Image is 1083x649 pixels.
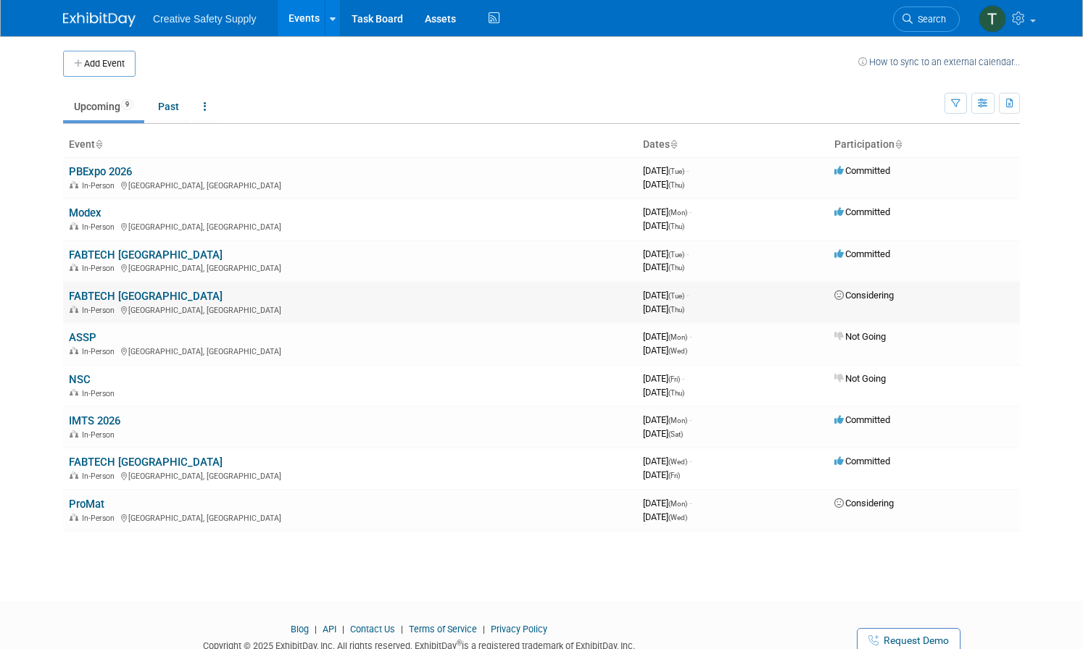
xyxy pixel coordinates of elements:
[668,389,684,397] span: (Thu)
[834,206,890,217] span: Committed
[643,206,692,217] span: [DATE]
[70,347,78,354] img: In-Person Event
[668,167,684,175] span: (Tue)
[668,251,684,259] span: (Tue)
[668,181,684,189] span: (Thu)
[834,331,886,342] span: Not Going
[689,456,692,466] span: -
[829,133,1020,157] th: Participation
[291,624,309,635] a: Blog
[668,222,684,230] span: (Thu)
[82,514,119,523] span: In-Person
[69,220,631,232] div: [GEOGRAPHIC_DATA], [GEOGRAPHIC_DATA]
[834,498,894,508] span: Considering
[682,373,684,384] span: -
[70,306,78,313] img: In-Person Event
[69,290,223,303] a: FABTECH [GEOGRAPHIC_DATA]
[643,456,692,466] span: [DATE]
[834,290,894,301] span: Considering
[643,165,689,176] span: [DATE]
[69,469,631,481] div: [GEOGRAPHIC_DATA], [GEOGRAPHIC_DATA]
[643,220,684,231] span: [DATE]
[668,458,687,466] span: (Wed)
[668,347,687,355] span: (Wed)
[397,624,407,635] span: |
[63,51,136,77] button: Add Event
[457,639,462,647] sup: ®
[69,303,631,315] div: [GEOGRAPHIC_DATA], [GEOGRAPHIC_DATA]
[689,331,692,342] span: -
[834,456,890,466] span: Committed
[121,99,133,110] span: 9
[479,624,489,635] span: |
[69,345,631,356] div: [GEOGRAPHIC_DATA], [GEOGRAPHIC_DATA]
[69,414,120,427] a: IMTS 2026
[63,133,637,157] th: Event
[643,303,684,314] span: [DATE]
[69,373,91,386] a: NSC
[834,373,886,384] span: Not Going
[686,165,689,176] span: -
[686,248,689,259] span: -
[686,290,689,301] span: -
[643,248,689,259] span: [DATE]
[668,306,684,314] span: (Thu)
[69,206,101,219] a: Modex
[668,209,687,217] span: (Mon)
[69,511,631,523] div: [GEOGRAPHIC_DATA], [GEOGRAPHIC_DATA]
[70,389,78,396] img: In-Person Event
[643,261,684,272] span: [DATE]
[668,500,687,508] span: (Mon)
[834,248,890,259] span: Committed
[63,93,144,120] a: Upcoming9
[70,264,78,271] img: In-Person Event
[311,624,320,635] span: |
[668,333,687,341] span: (Mon)
[69,179,631,190] div: [GEOGRAPHIC_DATA], [GEOGRAPHIC_DATA]
[153,13,256,25] span: Creative Safety Supply
[858,56,1020,67] a: How to sync to an external calendar...
[643,331,692,342] span: [DATE]
[82,430,119,440] span: In-Person
[82,472,119,481] span: In-Person
[409,624,477,635] a: Terms of Service
[69,331,96,344] a: ASSP
[893,7,960,32] a: Search
[643,498,692,508] span: [DATE]
[643,428,683,439] span: [DATE]
[895,138,902,150] a: Sort by Participation Type
[643,387,684,398] span: [DATE]
[689,414,692,425] span: -
[668,264,684,272] span: (Thu)
[834,165,890,176] span: Committed
[834,414,890,425] span: Committed
[82,389,119,398] span: In-Person
[913,14,946,25] span: Search
[82,181,119,190] span: In-Person
[979,5,1006,33] img: Thom Cheney
[643,414,692,425] span: [DATE]
[82,222,119,232] span: In-Person
[668,430,683,438] span: (Sat)
[689,206,692,217] span: -
[69,498,104,511] a: ProMat
[643,290,689,301] span: [DATE]
[70,181,78,188] img: In-Person Event
[643,373,684,384] span: [DATE]
[668,416,687,424] span: (Mon)
[70,430,78,437] img: In-Person Event
[70,514,78,521] img: In-Person Event
[668,472,680,480] span: (Fri)
[491,624,547,635] a: Privacy Policy
[339,624,348,635] span: |
[82,264,119,273] span: In-Person
[69,456,223,469] a: FABTECH [GEOGRAPHIC_DATA]
[69,248,223,261] a: FABTECH [GEOGRAPHIC_DATA]
[668,375,680,383] span: (Fri)
[689,498,692,508] span: -
[643,511,687,522] span: [DATE]
[70,222,78,230] img: In-Person Event
[637,133,829,157] th: Dates
[670,138,677,150] a: Sort by Start Date
[70,472,78,479] img: In-Person Event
